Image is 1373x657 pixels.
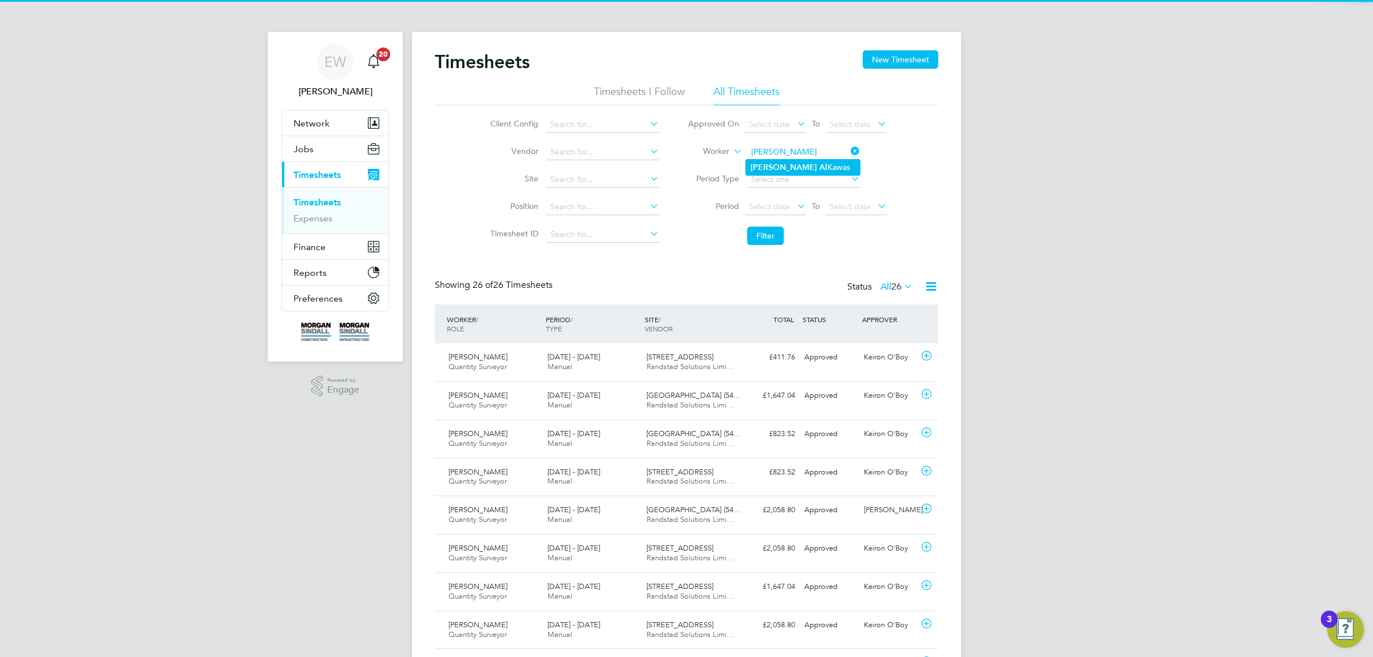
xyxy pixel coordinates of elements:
div: £2,058.80 [740,539,800,558]
div: Approved [800,501,859,520]
a: Expenses [293,213,332,224]
div: £823.52 [740,425,800,444]
span: [STREET_ADDRESS] [646,543,713,553]
b: Al [819,163,827,172]
label: Site [487,173,538,184]
span: [STREET_ADDRESS] [646,467,713,477]
a: 20 [362,43,385,80]
label: Period [688,201,739,211]
li: Kawas [746,160,860,175]
span: Select date [749,201,790,212]
div: £2,058.80 [740,501,800,520]
span: [DATE] - [DATE] [547,390,600,400]
span: Manual [547,438,572,448]
span: / [570,315,573,324]
input: Search for... [747,144,860,160]
span: [DATE] - [DATE] [547,467,600,477]
span: Timesheets [293,169,341,180]
nav: Main navigation [268,32,403,362]
label: Approved On [688,118,739,129]
span: Select date [830,201,871,212]
span: [DATE] - [DATE] [547,352,600,362]
li: Timesheets I Follow [594,85,685,105]
input: Search for... [546,144,659,160]
span: Quantity Surveyor [449,438,507,448]
span: TYPE [546,324,562,333]
div: Keiron O'Boy [859,386,919,405]
div: Keiron O'Boy [859,577,919,596]
span: [STREET_ADDRESS] [646,581,713,591]
div: £411.76 [740,348,800,367]
span: 26 [891,281,902,292]
div: Keiron O'Boy [859,348,919,367]
div: Keiron O'Boy [859,539,919,558]
span: EW [324,54,346,69]
label: Position [487,201,538,211]
span: Select date [830,119,871,129]
span: [STREET_ADDRESS] [646,620,713,630]
span: VENDOR [645,324,673,333]
h2: Timesheets [435,50,530,73]
div: Approved [800,577,859,596]
span: [PERSON_NAME] [449,352,507,362]
div: £823.52 [740,463,800,482]
button: Preferences [282,286,388,311]
button: New Timesheet [863,50,938,69]
span: [PERSON_NAME] [449,581,507,591]
img: morgansindall-logo-retina.png [301,323,370,341]
a: Go to home page [281,323,389,341]
span: Randstad Solutions Limi… [646,400,734,410]
span: Randstad Solutions Limi… [646,362,734,371]
a: Timesheets [293,197,341,208]
span: / [476,315,478,324]
b: [PERSON_NAME] [751,163,817,172]
div: Approved [800,616,859,635]
a: EW[PERSON_NAME] [281,43,389,98]
span: Preferences [293,293,343,304]
span: [DATE] - [DATE] [547,543,600,553]
span: Manual [547,362,572,371]
input: Search for... [546,117,659,133]
span: [PERSON_NAME] [449,505,507,514]
div: Approved [800,348,859,367]
span: [GEOGRAPHIC_DATA] (54… [646,505,741,514]
label: All [880,281,913,292]
span: To [808,116,823,131]
div: Showing [435,279,555,291]
span: Randstad Solutions Limi… [646,630,734,639]
div: Approved [800,386,859,405]
span: Randstad Solutions Limi… [646,553,734,563]
label: Timesheet ID [487,228,538,239]
div: APPROVER [859,309,919,330]
span: Jobs [293,144,314,155]
button: Filter [747,227,784,245]
span: To [808,199,823,213]
input: Search for... [546,199,659,215]
span: Engage [327,385,359,395]
div: £1,647.04 [740,577,800,596]
span: [PERSON_NAME] [449,429,507,438]
span: Randstad Solutions Limi… [646,514,734,524]
span: 20 [376,48,390,61]
span: [DATE] - [DATE] [547,581,600,591]
span: Quantity Surveyor [449,400,507,410]
span: Manual [547,630,572,639]
div: Approved [800,539,859,558]
span: Manual [547,476,572,486]
button: Jobs [282,136,388,161]
span: [PERSON_NAME] [449,543,507,553]
span: TOTAL [773,315,794,324]
span: Quantity Surveyor [449,362,507,371]
span: [DATE] - [DATE] [547,429,600,438]
div: PERIOD [543,309,642,339]
div: Timesheets [282,187,388,233]
button: Timesheets [282,162,388,187]
div: Keiron O'Boy [859,616,919,635]
span: Finance [293,242,326,252]
span: ROLE [447,324,464,333]
div: Status [847,279,915,295]
span: Emma Wells [281,85,389,98]
span: Manual [547,553,572,563]
span: Manual [547,400,572,410]
span: Randstad Solutions Limi… [646,591,734,601]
